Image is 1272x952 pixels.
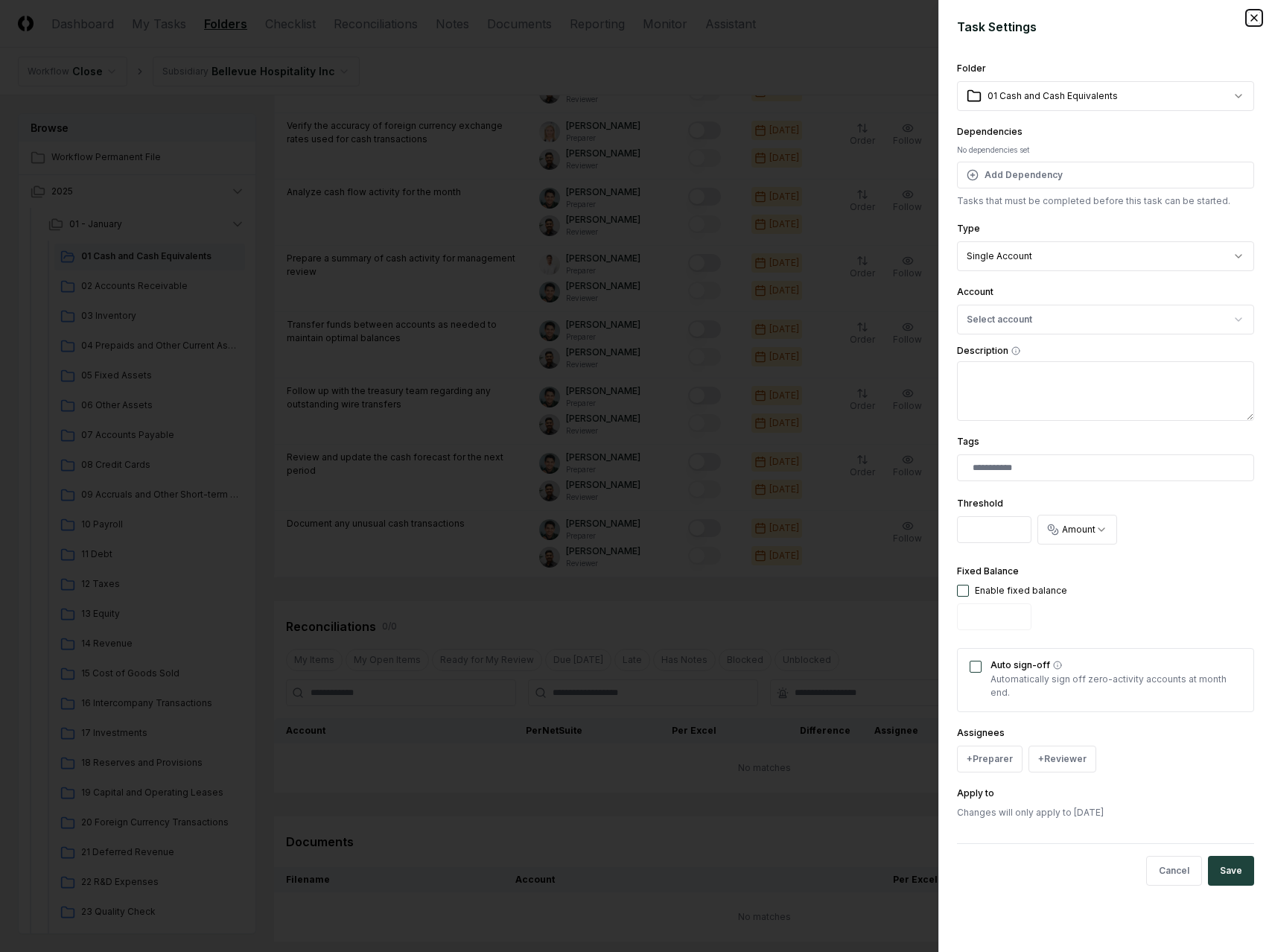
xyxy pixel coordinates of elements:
[990,661,1241,670] label: Auto sign-off
[957,787,994,799] label: Apply to
[957,746,1023,772] button: +Preparer
[1011,346,1020,355] button: Description
[957,145,1254,156] div: No dependencies set
[957,18,1254,36] h2: Task Settings
[957,806,1254,819] p: Changes will only apply to [DATE]
[957,436,979,447] label: Tags
[957,727,1005,738] label: Assignees
[957,194,1254,208] p: Tasks that must be completed before this task can be started.
[957,162,1254,188] button: Add Dependency
[957,223,980,234] label: Type
[957,126,1023,137] label: Dependencies
[975,584,1067,597] div: Enable fixed balance
[990,673,1241,699] p: Automatically sign off zero-activity accounts at month end.
[1053,661,1062,670] button: Auto sign-off
[1146,856,1202,886] button: Cancel
[1028,746,1096,772] button: +Reviewer
[957,565,1019,577] label: Fixed Balance
[957,286,993,297] label: Account
[957,63,986,74] label: Folder
[957,346,1254,355] label: Description
[957,498,1003,509] label: Threshold
[957,305,1254,334] button: Select account
[1208,856,1254,886] button: Save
